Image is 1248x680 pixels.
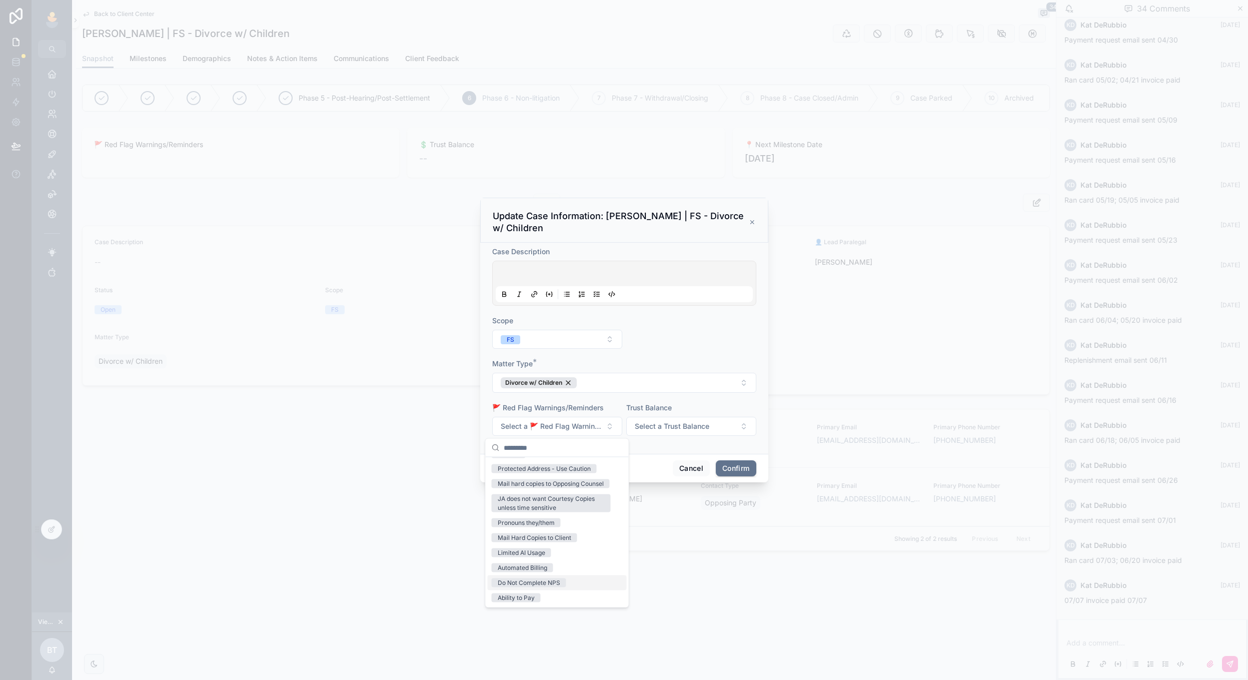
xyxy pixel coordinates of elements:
div: Limited AI Usage [498,548,545,557]
button: Cancel [673,460,710,476]
span: Trust Balance [626,403,672,412]
div: Ability to Pay [498,593,535,602]
span: 🚩 Red Flag Warnings/Reminders [492,403,604,412]
span: Matter Type [492,359,533,368]
button: Unselect 7 [501,377,577,388]
button: Select Button [492,330,622,349]
div: Mail Hard Copies to Client [498,533,571,542]
button: Select Button [492,373,756,393]
div: Protected Address - Use Caution [498,464,591,473]
span: Select a Trust Balance [635,421,709,431]
div: Mail hard copies to Opposing Counsel [498,479,604,488]
div: Automated Billing [498,563,547,572]
span: Case Description [492,247,550,256]
div: JA does not want Courtesy Copies unless time sensitive [498,494,605,512]
div: Do Not Complete NPS [498,578,560,587]
span: Select a 🚩 Red Flag Warnings/Reminders [501,421,602,431]
button: Select Button [492,417,622,436]
span: Scope [492,316,513,325]
h3: Update Case Information: [PERSON_NAME] | FS - Divorce w/ Children [493,210,749,234]
button: Confirm [716,460,756,476]
div: Suggestions [486,457,629,607]
div: Pronouns they/them [498,518,555,527]
button: Select Button [626,417,756,436]
span: Divorce w/ Children [505,379,562,387]
div: FS [507,335,514,344]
